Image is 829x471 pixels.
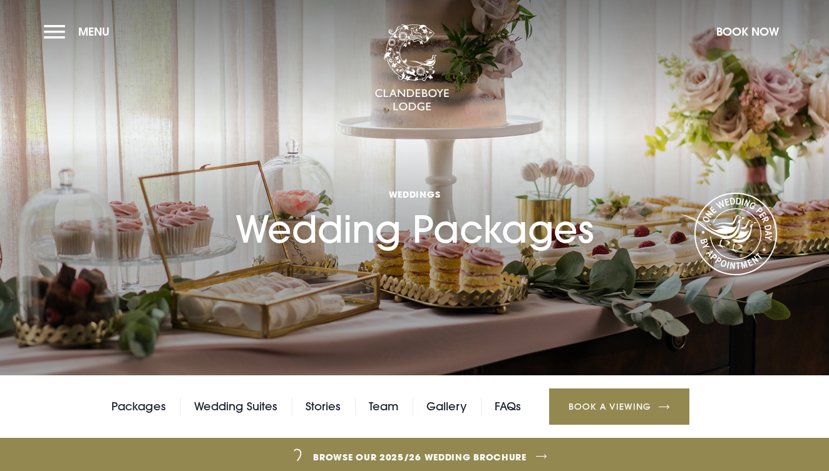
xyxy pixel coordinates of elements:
[710,18,785,45] button: Book Now
[44,18,116,45] button: Menu
[495,397,521,416] a: FAQs
[374,24,450,112] img: Clandeboye Lodge
[111,397,166,416] a: Packages
[235,188,594,200] span: Weddings
[306,397,341,416] a: Stories
[78,24,110,39] span: Menu
[549,388,689,425] a: Book a Viewing
[369,397,398,416] a: Team
[426,397,466,416] a: Gallery
[235,130,594,252] h1: Wedding Packages
[194,397,277,416] a: Wedding Suites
